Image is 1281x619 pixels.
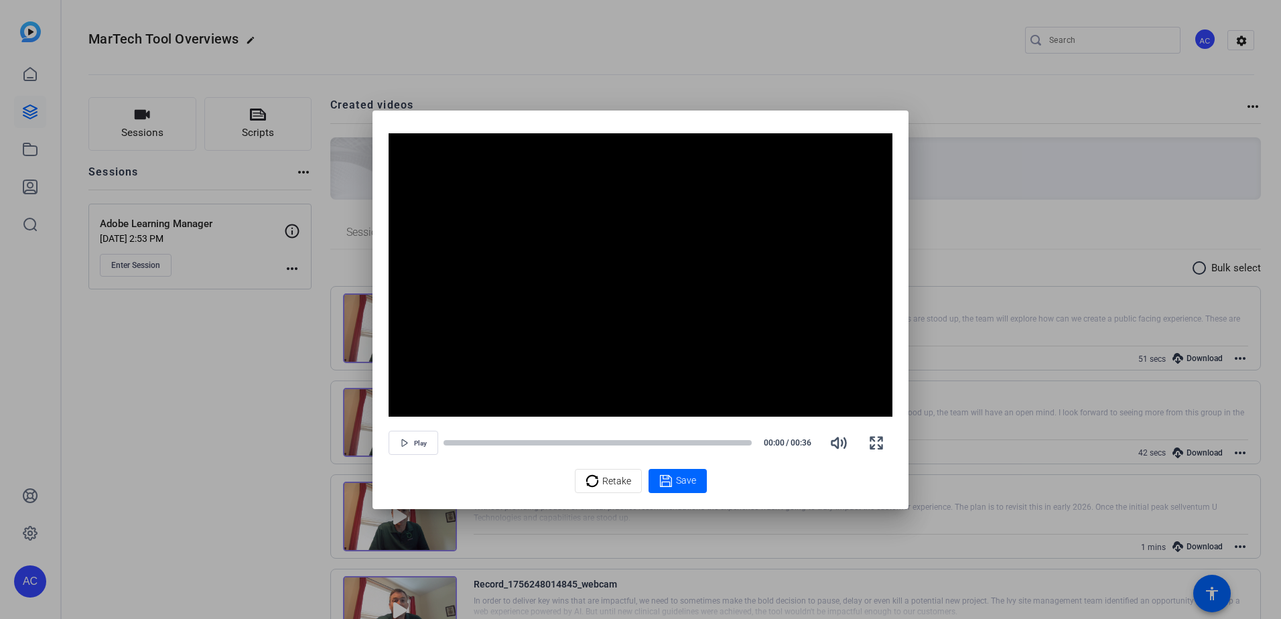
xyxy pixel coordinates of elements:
[823,427,855,459] button: Mute
[757,437,817,449] div: /
[389,133,892,417] div: Video Player
[860,427,892,459] button: Fullscreen
[389,431,438,455] button: Play
[791,437,818,449] span: 00:36
[676,474,696,488] span: Save
[575,469,642,493] button: Retake
[649,469,707,493] button: Save
[414,439,427,448] span: Play
[757,437,785,449] span: 00:00
[602,468,631,494] span: Retake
